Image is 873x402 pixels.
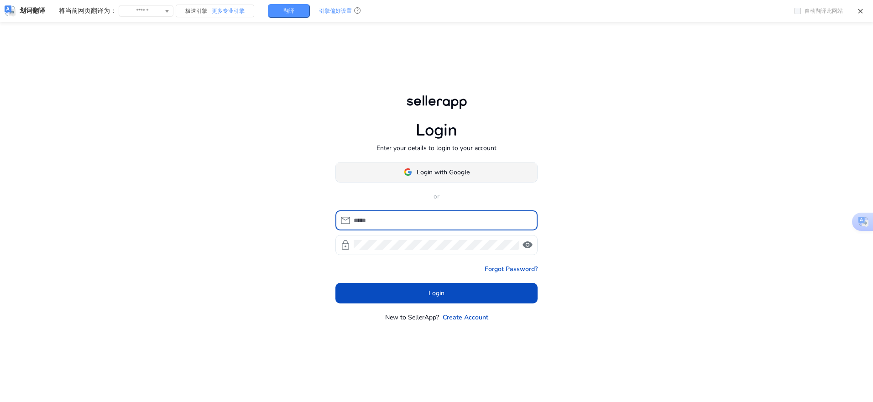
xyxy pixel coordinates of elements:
[340,240,351,251] span: lock
[335,192,538,201] p: or
[385,313,439,322] p: New to SellerApp?
[417,167,470,177] span: Login with Google
[335,162,538,183] button: Login with Google
[429,288,444,298] span: Login
[340,215,351,226] span: mail
[335,283,538,303] button: Login
[404,168,412,176] img: google-logo.svg
[522,240,533,251] span: visibility
[376,143,497,153] p: Enter your details to login to your account
[416,120,457,140] h1: Login
[443,313,488,322] a: Create Account
[485,264,538,274] a: Forgot Password?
